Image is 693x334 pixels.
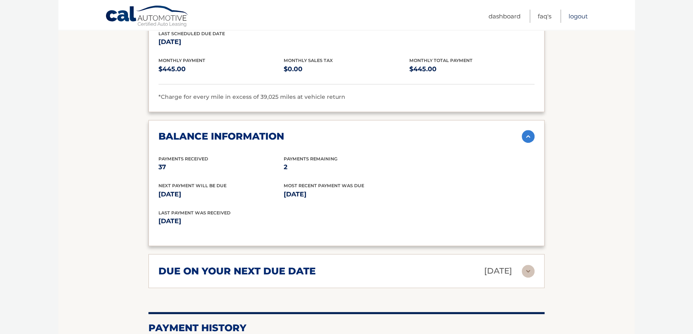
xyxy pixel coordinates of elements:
[484,264,512,278] p: [DATE]
[489,10,521,23] a: Dashboard
[148,322,545,334] h2: Payment History
[158,130,284,142] h2: balance information
[158,216,346,227] p: [DATE]
[158,183,226,188] span: Next Payment will be due
[158,189,284,200] p: [DATE]
[158,162,284,173] p: 37
[522,130,535,143] img: accordion-active.svg
[158,64,284,75] p: $445.00
[409,58,473,63] span: Monthly Total Payment
[284,189,409,200] p: [DATE]
[284,162,409,173] p: 2
[284,64,409,75] p: $0.00
[158,36,284,48] p: [DATE]
[158,58,205,63] span: Monthly Payment
[105,5,189,28] a: Cal Automotive
[158,31,225,36] span: Last Scheduled Due Date
[409,64,535,75] p: $445.00
[522,265,535,278] img: accordion-rest.svg
[284,183,364,188] span: Most Recent Payment Was Due
[158,210,230,216] span: Last Payment was received
[538,10,551,23] a: FAQ's
[158,156,208,162] span: Payments Received
[284,156,337,162] span: Payments Remaining
[569,10,588,23] a: Logout
[158,93,345,100] span: *Charge for every mile in excess of 39,025 miles at vehicle return
[158,265,316,277] h2: due on your next due date
[284,58,333,63] span: Monthly Sales Tax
